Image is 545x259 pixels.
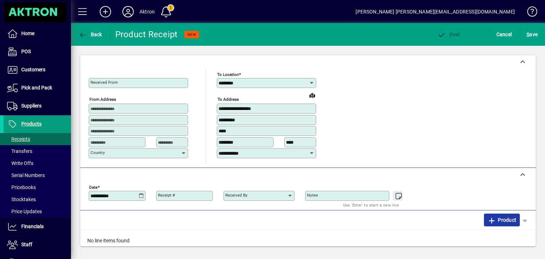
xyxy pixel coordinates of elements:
[7,160,33,166] span: Write Offs
[4,236,71,254] a: Staff
[4,218,71,236] a: Financials
[225,193,247,198] mat-label: Received by
[356,6,515,17] div: [PERSON_NAME] [PERSON_NAME][EMAIL_ADDRESS][DOMAIN_NAME]
[7,184,36,190] span: Pricebooks
[4,157,71,169] a: Write Offs
[217,72,239,77] mat-label: To location
[187,32,196,37] span: NEW
[21,85,52,90] span: Pick and Pack
[21,49,31,54] span: POS
[307,193,318,198] mat-label: Notes
[4,181,71,193] a: Pricebooks
[7,209,42,214] span: Price Updates
[525,28,539,41] button: Save
[21,121,42,127] span: Products
[307,89,318,101] a: View on map
[4,43,71,61] a: POS
[21,31,34,36] span: Home
[4,193,71,205] a: Stocktakes
[4,25,71,43] a: Home
[7,197,36,202] span: Stocktakes
[94,5,117,18] button: Add
[496,29,512,40] span: Cancel
[4,79,71,97] a: Pick and Pack
[7,148,32,154] span: Transfers
[4,97,71,115] a: Suppliers
[495,28,514,41] button: Cancel
[527,32,529,37] span: S
[21,67,45,72] span: Customers
[435,28,462,41] button: Post
[4,169,71,181] a: Serial Numbers
[21,103,42,109] span: Suppliers
[437,32,460,37] span: ost
[80,230,536,252] div: No line items found
[90,150,105,155] mat-label: Country
[7,172,45,178] span: Serial Numbers
[139,6,155,17] div: Aktron
[115,29,178,40] div: Product Receipt
[343,201,399,209] mat-hint: Use 'Enter' to start a new line
[78,32,102,37] span: Back
[4,145,71,157] a: Transfers
[527,29,538,40] span: ave
[4,133,71,145] a: Receipts
[89,184,98,189] mat-label: Date
[4,205,71,217] a: Price Updates
[77,28,104,41] button: Back
[158,193,175,198] mat-label: Receipt #
[7,136,30,142] span: Receipts
[71,28,110,41] app-page-header-button: Back
[488,214,516,226] span: Product
[117,5,139,18] button: Profile
[522,1,536,24] a: Knowledge Base
[484,214,520,226] button: Product
[21,242,32,247] span: Staff
[21,224,44,229] span: Financials
[90,80,118,85] mat-label: Received From
[450,32,453,37] span: P
[4,61,71,79] a: Customers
